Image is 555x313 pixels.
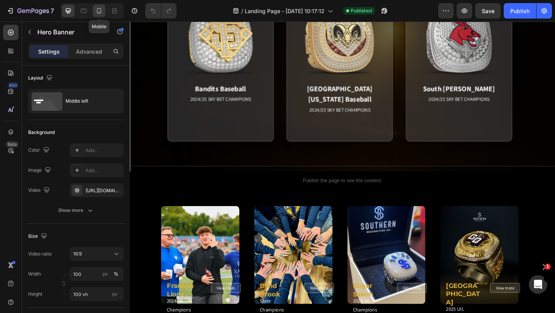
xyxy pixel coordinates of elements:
[28,145,51,156] div: Color
[237,201,322,307] img: gempages_494420152121558133-c2d0b58b-6508-4782-872e-8227da271954.jpg
[510,7,530,15] div: Publish
[112,291,118,297] span: px
[297,286,317,294] p: View more
[50,6,54,15] p: 7
[343,283,382,311] h2: [GEOGRAPHIC_DATA]
[28,73,54,83] div: Layout
[529,275,547,294] iframe: Intercom live chat
[141,283,180,302] h2: Blind Brook
[58,206,94,214] div: Show more
[101,269,110,279] button: %
[28,129,55,136] div: Background
[28,203,124,217] button: Show more
[94,286,114,294] p: View more
[71,67,126,79] h3: Bandits Baseball
[28,165,52,176] div: Image
[28,185,51,196] div: Video
[351,7,372,14] span: Published
[338,201,423,307] img: gempages_494420152121558133-5569dd57-d622-4cbf-acbf-9346d780701e.png
[6,141,18,147] div: Beta
[88,284,121,295] button: <p>View more</p>
[7,82,18,88] div: 450
[28,291,42,298] label: Height
[475,3,501,19] button: Save
[319,67,397,79] h3: South [PERSON_NAME]
[70,267,124,281] input: px%
[73,251,82,257] span: 16:9
[398,286,418,294] p: View more
[130,22,555,313] iframe: Design area
[66,92,113,110] div: Middle left
[28,231,49,242] div: Size
[39,283,79,302] h2: Franklin Lions
[28,271,41,277] label: Width
[545,264,551,270] span: 1
[114,271,118,277] div: %
[135,201,220,307] img: gempages_494420152121558133-143267bd-5945-42ee-8459-800163d18ed7.jpg
[504,3,536,19] button: Publish
[440,256,461,278] button: Carousel Next Arrow
[86,167,122,174] div: Add...
[66,81,132,89] p: 2024/25 SKY BET CHAMPIONS
[245,7,325,15] span: Landing Page - [DATE] 10:17:12
[38,47,60,56] p: Settings
[482,8,494,14] span: Save
[195,92,261,100] p: 2024/25 SKY BET CHAMPIONS
[177,67,280,90] h3: [GEOGRAPHIC_DATA][US_STATE] Baseball
[325,81,391,89] p: 2024/25 SKY BET CHAMPIONS
[103,271,108,277] div: px
[145,3,177,19] div: Undo/Redo
[241,7,243,15] span: /
[70,247,124,261] button: 16:9
[37,27,103,37] p: Hero Banner
[196,286,216,294] p: View more
[70,287,124,301] input: px
[111,269,121,279] button: px
[3,3,57,19] button: 7
[86,147,122,154] div: Add...
[242,283,281,302] h2: Sugar Salem
[86,187,122,194] div: [URL][DOMAIN_NAME]
[34,201,119,307] img: gempages_494420152121558133-15aa4aa1-c90c-41bc-afcd-aaa8eee59856.jpg
[76,47,102,56] p: Advanced
[28,250,52,257] div: Video ratio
